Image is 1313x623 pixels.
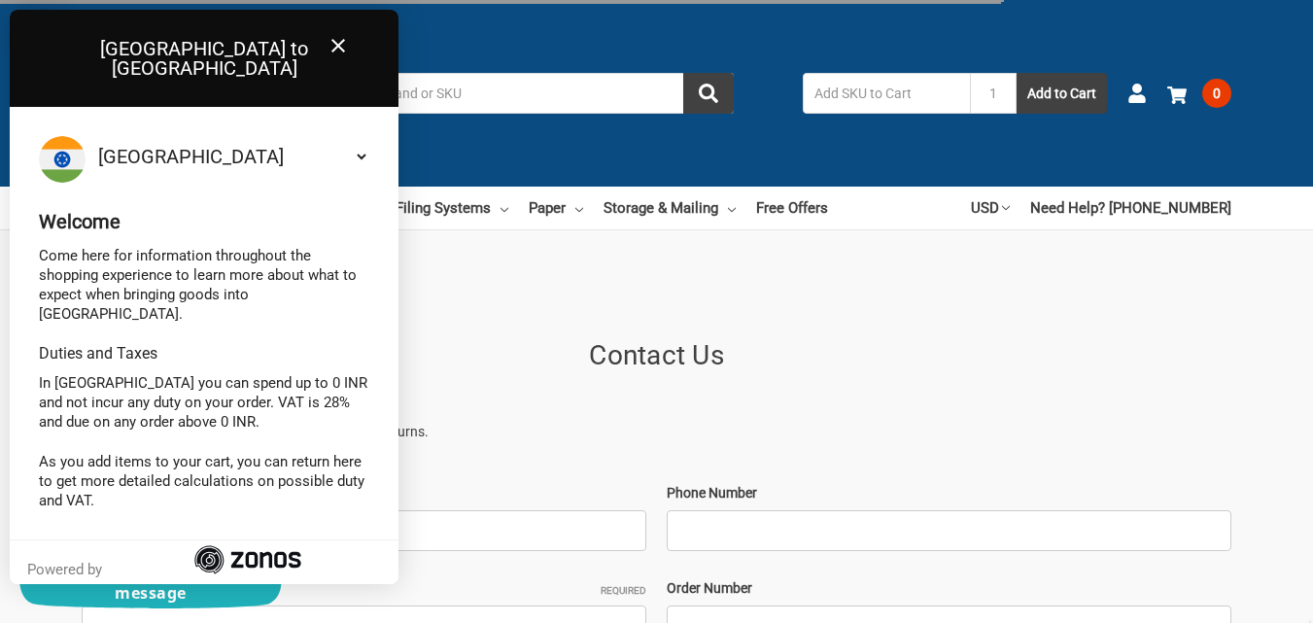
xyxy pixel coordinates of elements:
[396,187,508,229] a: Filing Systems
[82,422,1231,463] p: We're happy to answer questions or help you with returns. Please fill out the form below if you n...
[1030,187,1231,229] a: Need Help? [PHONE_NUMBER]
[248,73,734,114] input: Search by keyword, brand or SKU
[39,212,369,231] div: Welcome
[1202,79,1231,108] span: 0
[39,246,369,324] p: Come here for information throughout the shopping experience to learn more about what to expect w...
[1017,73,1107,114] button: Add to Cart
[529,187,583,229] a: Paper
[82,335,1231,376] h1: Contact Us
[1167,68,1231,119] a: 0
[667,578,1231,599] label: Order Number
[601,583,646,598] small: Required
[803,73,970,114] input: Add SKU to Cart
[667,483,1231,503] label: Phone Number
[39,452,369,510] p: As you add items to your cart, you can return here to get more detailed calculations on possible ...
[39,373,369,432] p: In [GEOGRAPHIC_DATA] you can spend up to 0 INR and not incur any duty on your order. VAT is 28% a...
[756,187,828,229] a: Free Offers
[604,187,736,229] a: Storage & Mailing
[27,560,110,579] div: Powered by
[971,187,1010,229] a: USD
[39,344,369,363] div: Duties and Taxes
[82,578,646,599] label: Email Address
[94,136,369,177] select: Select your country
[39,136,86,183] img: Flag of India
[10,10,398,107] div: [GEOGRAPHIC_DATA] to [GEOGRAPHIC_DATA]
